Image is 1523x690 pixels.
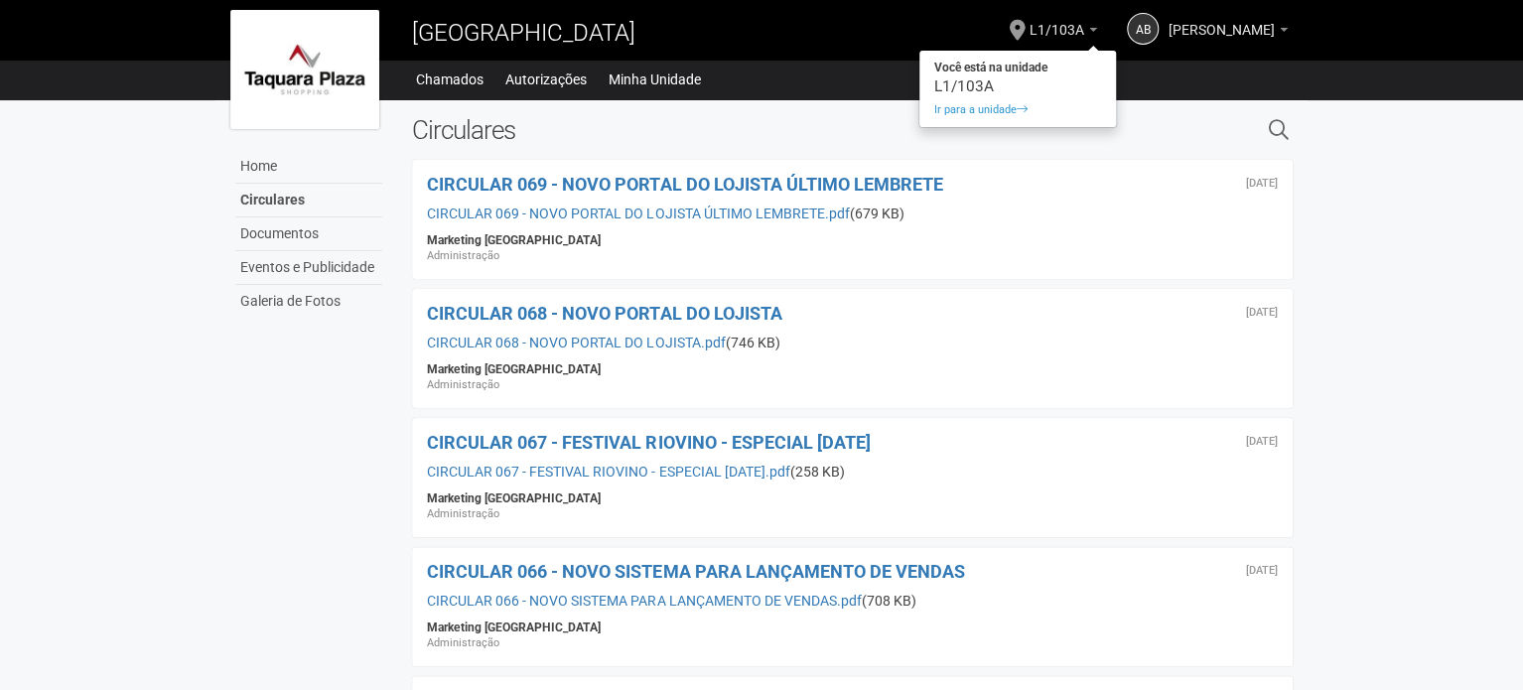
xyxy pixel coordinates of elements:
a: AB [1127,13,1159,45]
div: Marketing [GEOGRAPHIC_DATA] [427,620,1278,635]
a: CIRCULAR 067 - FESTIVAL RIOVINO - ESPECIAL [DATE].pdf [427,464,789,480]
span: [GEOGRAPHIC_DATA] [412,19,635,47]
div: Marketing [GEOGRAPHIC_DATA] [427,232,1278,248]
a: Galeria de Fotos [235,285,382,318]
a: CIRCULAR 066 - NOVO SISTEMA PARA LANÇAMENTO DE VENDAS.pdf [427,593,861,609]
div: Terça-feira, 22 de julho de 2025 às 20:02 [1246,436,1278,448]
a: L1/103A [1030,25,1097,41]
a: CIRCULAR 068 - NOVO PORTAL DO LOJISTA [427,303,781,324]
div: Quinta-feira, 14 de agosto de 2025 às 15:00 [1246,307,1278,319]
a: [PERSON_NAME] [1169,25,1288,41]
a: Chamados [416,66,484,93]
a: Home [235,150,382,184]
a: CIRCULAR 068 - NOVO PORTAL DO LOJISTA.pdf [427,335,725,350]
div: L1/103A [919,79,1116,93]
a: CIRCULAR 069 - NOVO PORTAL DO LOJISTA ÚLTIMO LEMBRETE [427,174,942,195]
span: L1/103A [1030,3,1084,38]
a: CIRCULAR 066 - NOVO SISTEMA PARA LANÇAMENTO DE VENDAS [427,561,964,582]
a: Minha Unidade [609,66,701,93]
a: Autorizações [505,66,587,93]
div: Administração [427,248,1278,264]
a: CIRCULAR 067 - FESTIVAL RIOVINO - ESPECIAL [DATE] [427,432,870,453]
a: Ir para a unidade [919,98,1116,122]
div: (746 KB) [427,334,1278,351]
a: Eventos e Publicidade [235,251,382,285]
div: (258 KB) [427,463,1278,481]
strong: Você está na unidade [919,56,1116,79]
a: Documentos [235,217,382,251]
span: André Bileviciuis Tijunelis [1169,3,1275,38]
div: (708 KB) [427,592,1278,610]
a: CIRCULAR 069 - NOVO PORTAL DO LOJISTA ÚLTIMO LEMBRETE.pdf [427,206,849,221]
div: Administração [427,377,1278,393]
div: Administração [427,635,1278,651]
a: Circulares [235,184,382,217]
div: Marketing [GEOGRAPHIC_DATA] [427,490,1278,506]
h2: Circulares [412,115,1064,145]
div: Sexta-feira, 22 de agosto de 2025 às 21:46 [1246,178,1278,190]
div: Segunda-feira, 14 de julho de 2025 às 20:27 [1246,565,1278,577]
img: logo.jpg [230,10,379,129]
div: Marketing [GEOGRAPHIC_DATA] [427,361,1278,377]
div: Administração [427,506,1278,522]
div: (679 KB) [427,205,1278,222]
